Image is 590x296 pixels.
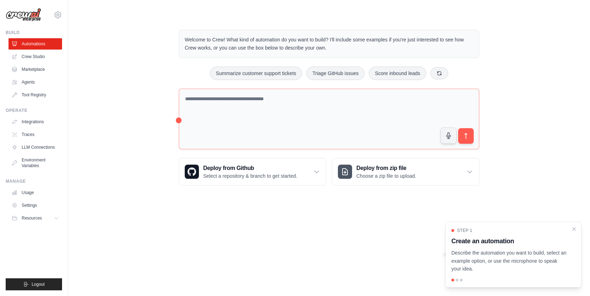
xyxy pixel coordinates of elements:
a: LLM Connections [9,142,62,153]
a: Settings [9,200,62,211]
p: Choose a zip file to upload. [356,172,416,180]
a: Integrations [9,116,62,127]
button: Score inbound leads [369,67,426,80]
a: Agents [9,76,62,88]
button: Triage GitHub issues [306,67,364,80]
div: Manage [6,178,62,184]
h3: Create an automation [451,236,567,246]
a: Tool Registry [9,89,62,101]
img: Logo [6,8,41,22]
a: Traces [9,129,62,140]
span: Logout [32,281,45,287]
h3: Deploy from zip file [356,164,416,172]
button: Logout [6,278,62,290]
iframe: Chat Widget [555,262,590,296]
div: Build [6,30,62,35]
a: Usage [9,187,62,198]
button: Resources [9,212,62,224]
h3: Deploy from Github [203,164,297,172]
a: Environment Variables [9,154,62,171]
div: Widget de chat [555,262,590,296]
div: Operate [6,108,62,113]
a: Marketplace [9,64,62,75]
span: Step 1 [457,228,472,233]
span: Resources [22,215,42,221]
p: Welcome to Crew! What kind of automation do you want to build? I'll include some examples if you'... [185,36,473,52]
a: Crew Studio [9,51,62,62]
p: Select a repository & branch to get started. [203,172,297,180]
p: Describe the automation you want to build, select an example option, or use the microphone to spe... [451,249,567,273]
a: Automations [9,38,62,50]
button: Summarize customer support tickets [210,67,302,80]
button: Close walkthrough [571,226,577,232]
